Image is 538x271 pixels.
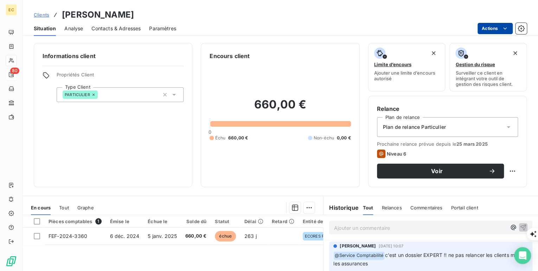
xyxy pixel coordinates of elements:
span: Plan de relance Particulier [383,124,446,131]
button: Actions [478,23,513,34]
span: 660,00 € [228,135,248,141]
span: Tout [363,205,373,210]
span: PARTICULIER [65,93,90,97]
span: @ Service Comptabilité [334,252,384,260]
span: 25 mars 2025 [456,141,488,147]
span: Ajouter une limite d’encours autorisé [374,70,440,81]
h6: Relance [377,105,518,113]
div: EC [6,4,17,15]
span: 1 [95,218,102,225]
h2: 660,00 € [210,97,351,119]
div: Statut [215,219,236,224]
span: Relances [382,205,402,210]
button: Gestion du risqueSurveiller ce client en intégrant votre outil de gestion des risques client. [449,43,527,92]
a: Clients [34,11,49,18]
h3: [PERSON_NAME] [62,8,134,21]
span: Niveau 6 [387,151,406,157]
button: Limite d’encoursAjouter une limite d’encours autorisé [368,43,446,92]
span: [DATE] 10:07 [379,244,403,248]
div: Retard [272,219,294,224]
span: [PERSON_NAME] [340,243,376,249]
span: Surveiller ce client en intégrant votre outil de gestion des risques client. [455,70,521,87]
span: Non-échu [314,135,334,141]
button: Voir [377,164,504,178]
span: Propriétés Client [57,72,184,82]
span: Prochaine relance prévue depuis le [377,141,518,147]
span: Voir [385,168,488,174]
h6: Informations client [43,52,184,60]
a: 80 [6,69,17,80]
h6: Encours client [210,52,250,60]
div: Solde dû [185,219,206,224]
span: 80 [10,68,19,74]
span: Situation [34,25,56,32]
span: Analyse [64,25,83,32]
span: 6 déc. 2024 [110,233,140,239]
span: FEF-2024-3360 [49,233,87,239]
span: 0 [209,129,211,135]
span: 0,00 € [337,135,351,141]
img: Logo LeanPay [6,256,17,267]
div: Entité de facturation [303,219,350,224]
span: 263 j [244,233,257,239]
span: Paramètres [149,25,176,32]
span: 5 janv. 2025 [148,233,177,239]
span: Tout [59,205,69,210]
span: Graphe [77,205,94,210]
span: Clients [34,12,49,18]
span: c'est un dossier EXPERT !! ne pas relancer les clients mais les assurances [333,252,523,266]
span: ECORES FUITE [305,234,333,238]
span: échue [215,231,236,241]
div: Délai [244,219,263,224]
span: Gestion du risque [455,62,495,67]
div: Pièces comptables [49,218,102,225]
span: Portail client [451,205,478,210]
span: Commentaires [410,205,442,210]
span: 660,00 € [185,233,206,240]
div: Open Intercom Messenger [514,247,531,264]
input: Ajouter une valeur [98,92,103,98]
span: Échu [215,135,225,141]
span: En cours [31,205,51,210]
span: Limite d’encours [374,62,411,67]
h6: Historique [324,203,359,212]
div: Émise le [110,219,140,224]
span: Contacts & Adresses [91,25,141,32]
div: Échue le [148,219,177,224]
